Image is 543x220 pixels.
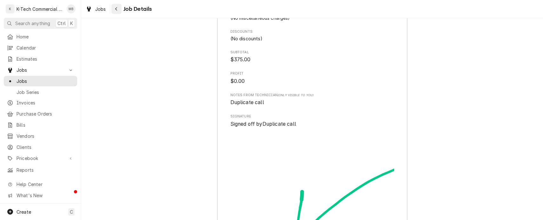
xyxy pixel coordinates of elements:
a: Vendors [4,131,77,141]
span: C [70,209,73,215]
div: K-Tech Commercial Kitchen Repair & Maintenance's Avatar [6,4,15,13]
a: Home [4,31,77,42]
div: Discounts [230,29,394,42]
button: Navigate back [111,4,122,14]
div: K [6,4,15,13]
div: K-Tech Commercial Kitchen Repair & Maintenance [17,6,63,12]
a: Reports [4,165,77,175]
span: Signature [230,114,394,119]
span: Estimates [17,56,74,62]
span: Purchase Orders [17,110,74,117]
span: Search anything [15,20,50,27]
a: Clients [4,142,77,152]
a: Calendar [4,43,77,53]
span: Clients [17,144,74,150]
div: Discounts List [230,35,394,42]
span: Job Details [122,5,152,13]
span: Help Center [17,181,73,188]
span: Jobs [95,6,106,12]
div: Profit [230,71,394,85]
span: Notes from Technician [230,93,394,98]
span: Duplicate call [230,99,264,105]
span: Jobs [17,78,74,84]
a: Go to What's New [4,190,77,201]
span: Profit [230,71,394,76]
span: $0.00 [230,78,245,84]
span: Home [17,33,74,40]
span: Bills [17,122,74,128]
div: Subtotal [230,50,394,63]
span: K [70,20,73,27]
span: Reports [17,167,74,173]
span: Calendar [17,44,74,51]
a: Go to Help Center [4,179,77,190]
a: Jobs [83,4,109,14]
a: Bills [4,120,77,130]
a: Purchase Orders [4,109,77,119]
span: Jobs [17,67,64,73]
span: Subtotal [230,50,394,55]
span: Vendors [17,133,74,139]
span: (Only Visible to You) [278,93,314,97]
span: Invoices [17,99,74,106]
span: Ctrl [57,20,66,27]
span: Signed Off By [230,120,394,128]
span: Create [17,209,31,215]
span: Job Series [17,89,74,96]
span: Discounts [230,29,394,34]
span: Subtotal [230,56,394,63]
a: Go to Pricebook [4,153,77,163]
span: Pricebook [17,155,64,162]
span: $375.00 [230,57,251,63]
div: MB [67,4,76,13]
a: Go to Jobs [4,65,77,75]
a: Jobs [4,76,77,86]
a: Estimates [4,54,77,64]
span: [object Object] [230,99,394,106]
div: Mehdi Bazidane's Avatar [67,4,76,13]
button: Search anythingCtrlK [4,18,77,29]
div: [object Object] [230,93,394,106]
span: Profit [230,77,394,85]
a: Job Series [4,87,77,97]
a: Invoices [4,97,77,108]
span: What's New [17,192,73,199]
